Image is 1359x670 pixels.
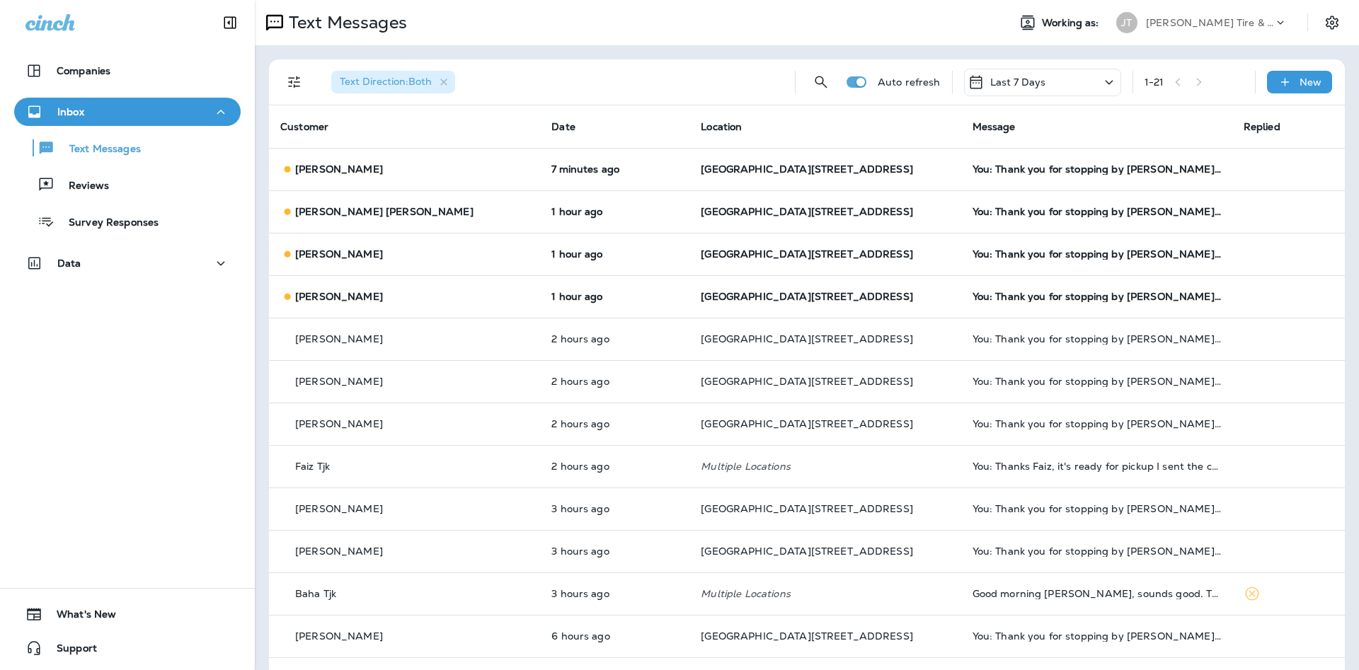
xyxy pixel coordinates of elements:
p: Sep 19, 2025 10:53 AM [551,588,678,599]
span: Working as: [1042,17,1102,29]
span: [GEOGRAPHIC_DATA][STREET_ADDRESS] [701,630,913,642]
span: Location [701,120,742,133]
p: Sep 19, 2025 10:58 AM [551,545,678,557]
p: Multiple Locations [701,461,949,472]
span: Text Direction : Both [340,75,432,88]
button: Filters [280,68,309,96]
p: Sep 19, 2025 10:58 AM [551,503,678,514]
p: New [1300,76,1321,88]
button: Text Messages [14,133,241,163]
button: Inbox [14,98,241,126]
span: Date [551,120,575,133]
div: You: Thank you for stopping by Jensen Tire & Auto - South 144th Street. Please take 30 seconds to... [973,333,1221,345]
p: [PERSON_NAME] [295,163,383,175]
p: Survey Responses [55,216,159,230]
span: [GEOGRAPHIC_DATA][STREET_ADDRESS] [701,375,913,388]
div: 1 - 21 [1145,76,1164,88]
p: [PERSON_NAME] [295,503,383,514]
p: [PERSON_NAME] [295,545,383,557]
p: [PERSON_NAME] [295,248,383,260]
div: You: Thank you for stopping by Jensen Tire & Auto - South 144th Street. Please take 30 seconds to... [973,630,1221,642]
div: Text Direction:Both [331,71,455,93]
p: Data [57,258,81,269]
div: You: Thank you for stopping by Jensen Tire & Auto - South 144th Street. Please take 30 seconds to... [973,503,1221,514]
div: You: Thank you for stopping by Jensen Tire & Auto - South 144th Street. Please take 30 seconds to... [973,248,1221,260]
p: Last 7 Days [990,76,1046,88]
button: What's New [14,600,241,628]
p: Companies [57,65,110,76]
p: [PERSON_NAME] [295,418,383,429]
span: Customer [280,120,328,133]
p: Sep 19, 2025 11:58 AM [551,418,678,429]
p: Sep 19, 2025 12:58 PM [551,291,678,302]
span: [GEOGRAPHIC_DATA][STREET_ADDRESS] [701,545,913,558]
p: [PERSON_NAME] [295,376,383,387]
span: [GEOGRAPHIC_DATA][STREET_ADDRESS] [701,248,913,260]
div: You: Thanks Faiz, it's ready for pickup I sent the customer the pay link. [973,461,1221,472]
p: Inbox [57,106,84,117]
button: Settings [1319,10,1345,35]
p: Sep 19, 2025 08:04 AM [551,630,678,642]
button: Data [14,249,241,277]
div: You: Thank you for stopping by Jensen Tire & Auto - South 144th Street. Please take 30 seconds to... [973,545,1221,557]
span: Support [42,642,97,659]
button: Survey Responses [14,207,241,236]
p: Multiple Locations [701,588,949,599]
p: [PERSON_NAME] [PERSON_NAME] [295,206,474,217]
div: You: Thank you for stopping by Jensen Tire & Auto - South 144th Street. Please take 30 seconds to... [973,376,1221,387]
p: Auto refresh [878,76,941,88]
p: [PERSON_NAME] [295,630,383,642]
button: Search Messages [807,68,835,96]
span: [GEOGRAPHIC_DATA][STREET_ADDRESS] [701,290,913,303]
div: JT [1116,12,1137,33]
p: [PERSON_NAME] Tire & Auto [1146,17,1273,28]
div: You: Thank you for stopping by Jensen Tire & Auto - South 144th Street. Please take 30 seconds to... [973,291,1221,302]
button: Support [14,634,241,662]
p: Reviews [55,180,109,193]
button: Reviews [14,170,241,200]
span: [GEOGRAPHIC_DATA][STREET_ADDRESS] [701,417,913,430]
div: You: Thank you for stopping by Jensen Tire & Auto - South 144th Street. Please take 30 seconds to... [973,206,1221,217]
span: Replied [1244,120,1280,133]
button: Collapse Sidebar [210,8,250,37]
p: Baha Tjk [295,588,336,599]
p: [PERSON_NAME] [295,333,383,345]
span: What's New [42,608,116,625]
p: Faiz Tjk [295,461,330,472]
p: Sep 19, 2025 11:58 AM [551,333,678,345]
button: Companies [14,57,241,85]
span: Message [973,120,1016,133]
p: Sep 19, 2025 12:58 PM [551,248,678,260]
p: [PERSON_NAME] [295,291,383,302]
span: [GEOGRAPHIC_DATA][STREET_ADDRESS] [701,205,913,218]
div: You: Thank you for stopping by Jensen Tire & Auto - South 144th Street. Please take 30 seconds to... [973,418,1221,429]
p: Sep 19, 2025 11:58 AM [551,376,678,387]
p: Sep 19, 2025 01:59 PM [551,163,678,175]
span: [GEOGRAPHIC_DATA][STREET_ADDRESS] [701,333,913,345]
span: [GEOGRAPHIC_DATA][STREET_ADDRESS] [701,502,913,515]
div: Good morning Brian, sounds good. Thank you [973,588,1221,599]
p: Text Messages [55,143,141,156]
p: Sep 19, 2025 11:35 AM [551,461,678,472]
p: Text Messages [283,12,407,33]
p: Sep 19, 2025 12:59 PM [551,206,678,217]
span: [GEOGRAPHIC_DATA][STREET_ADDRESS] [701,163,913,175]
div: You: Thank you for stopping by Jensen Tire & Auto - South 144th Street. Please take 30 seconds to... [973,163,1221,175]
